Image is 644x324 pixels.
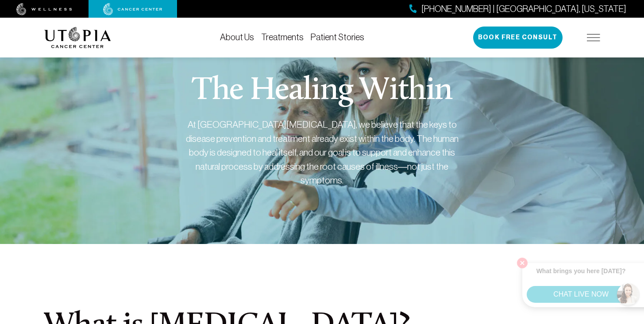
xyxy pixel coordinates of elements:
[44,27,111,48] img: logo
[261,32,304,42] a: Treatments
[409,3,626,15] a: [PHONE_NUMBER] | [GEOGRAPHIC_DATA], [US_STATE]
[185,118,459,187] div: At [GEOGRAPHIC_DATA][MEDICAL_DATA], we believe that the keys to disease prevention and treatment ...
[220,32,254,42] a: About Us
[16,3,72,15] img: wellness
[473,27,563,49] button: Book Free Consult
[311,32,364,42] a: Patient Stories
[192,75,452,107] h1: The Healing Within
[103,3,162,15] img: cancer center
[587,34,600,41] img: icon-hamburger
[421,3,626,15] span: [PHONE_NUMBER] | [GEOGRAPHIC_DATA], [US_STATE]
